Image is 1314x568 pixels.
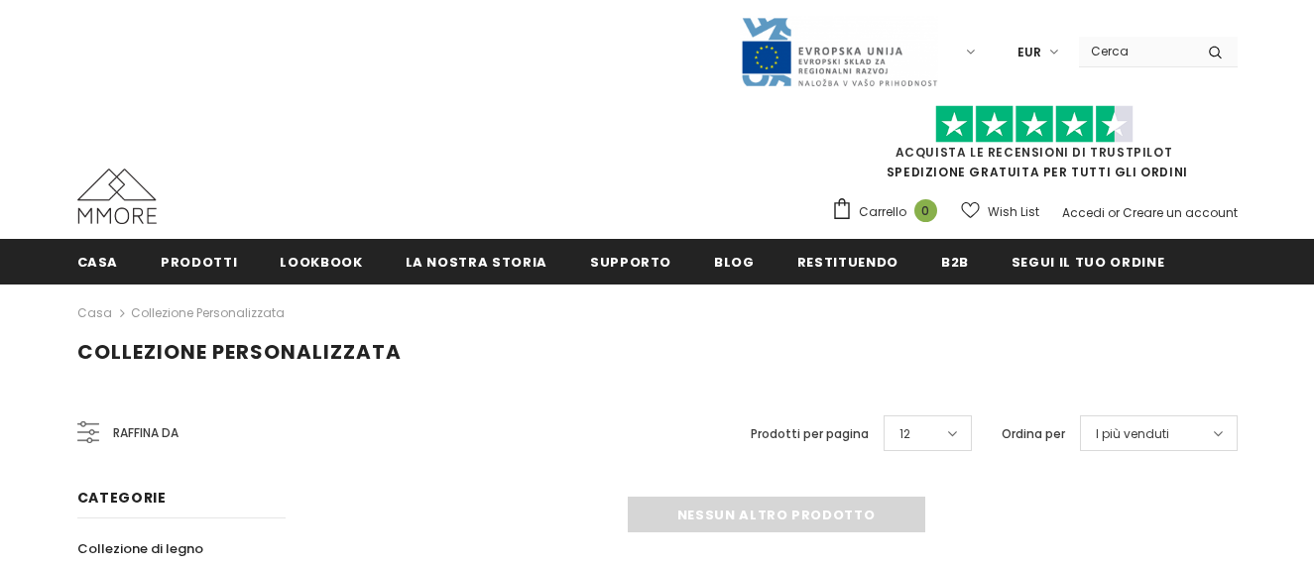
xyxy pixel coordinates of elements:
span: or [1108,204,1120,221]
span: Collezione di legno [77,539,203,558]
span: Casa [77,253,119,272]
img: Casi MMORE [77,169,157,224]
span: La nostra storia [406,253,547,272]
span: EUR [1017,43,1041,62]
img: Fidati di Pilot Stars [935,105,1134,144]
span: supporto [590,253,671,272]
span: Collezione personalizzata [77,338,402,366]
span: SPEDIZIONE GRATUITA PER TUTTI GLI ORDINI [831,114,1238,180]
a: Collezione di legno [77,531,203,566]
a: Javni Razpis [740,43,938,59]
a: Collezione personalizzata [131,304,285,321]
span: Prodotti [161,253,237,272]
a: Segui il tuo ordine [1012,239,1164,284]
a: supporto [590,239,671,284]
a: Casa [77,239,119,284]
span: Lookbook [280,253,362,272]
span: Blog [714,253,755,272]
a: Creare un account [1123,204,1238,221]
a: B2B [941,239,969,284]
span: I più venduti [1096,424,1169,444]
span: Carrello [859,202,906,222]
label: Ordina per [1002,424,1065,444]
img: Javni Razpis [740,16,938,88]
input: Search Site [1079,37,1193,65]
a: Prodotti [161,239,237,284]
label: Prodotti per pagina [751,424,869,444]
span: Wish List [988,202,1039,222]
a: Blog [714,239,755,284]
a: Casa [77,301,112,325]
a: La nostra storia [406,239,547,284]
span: 12 [899,424,910,444]
a: Carrello 0 [831,197,947,227]
a: Restituendo [797,239,898,284]
span: B2B [941,253,969,272]
span: Restituendo [797,253,898,272]
a: Wish List [961,194,1039,229]
a: Acquista le recensioni di TrustPilot [896,144,1173,161]
span: Segui il tuo ordine [1012,253,1164,272]
span: Categorie [77,488,167,508]
a: Lookbook [280,239,362,284]
span: 0 [914,199,937,222]
a: Accedi [1062,204,1105,221]
span: Raffina da [113,422,179,444]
